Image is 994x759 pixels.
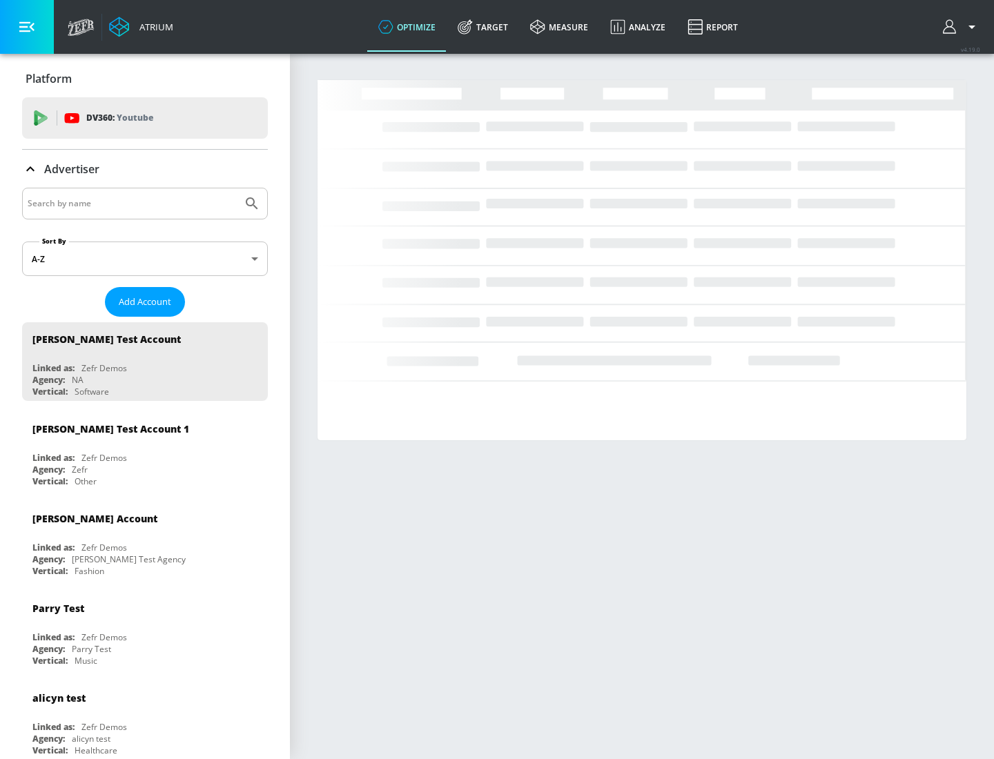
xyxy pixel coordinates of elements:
div: Linked as: [32,721,75,733]
div: Linked as: [32,362,75,374]
div: DV360: Youtube [22,97,268,139]
a: optimize [367,2,447,52]
div: [PERSON_NAME] Account [32,512,157,525]
div: [PERSON_NAME] AccountLinked as:Zefr DemosAgency:[PERSON_NAME] Test AgencyVertical:Fashion [22,502,268,580]
div: Platform [22,59,268,98]
div: Parry Test [72,643,111,655]
div: A-Z [22,241,268,276]
div: Zefr Demos [81,631,127,643]
div: Vertical: [32,745,68,756]
div: Agency: [32,733,65,745]
div: Fashion [75,565,104,577]
div: alicyn test [72,733,110,745]
div: Zefr Demos [81,452,127,464]
p: Youtube [117,110,153,125]
a: Atrium [109,17,173,37]
div: Atrium [134,21,173,33]
div: Vertical: [32,565,68,577]
div: NA [72,374,84,386]
div: Music [75,655,97,667]
div: Zefr Demos [81,362,127,374]
div: Linked as: [32,631,75,643]
div: Other [75,475,97,487]
p: Platform [26,71,72,86]
div: [PERSON_NAME] Test Account 1 [32,422,189,435]
div: [PERSON_NAME] Test AccountLinked as:Zefr DemosAgency:NAVertical:Software [22,322,268,401]
div: Zefr Demos [81,542,127,553]
div: Vertical: [32,655,68,667]
a: Report [676,2,749,52]
div: [PERSON_NAME] Test Account 1Linked as:Zefr DemosAgency:ZefrVertical:Other [22,412,268,491]
div: Linked as: [32,452,75,464]
div: [PERSON_NAME] Test Account [32,333,181,346]
a: measure [519,2,599,52]
a: Target [447,2,519,52]
div: Software [75,386,109,397]
div: Zefr Demos [81,721,127,733]
div: Zefr [72,464,88,475]
div: Advertiser [22,150,268,188]
div: Parry TestLinked as:Zefr DemosAgency:Parry TestVertical:Music [22,591,268,670]
div: Vertical: [32,386,68,397]
input: Search by name [28,195,237,213]
p: Advertiser [44,161,99,177]
div: Parry Test [32,602,84,615]
div: [PERSON_NAME] Test Agency [72,553,186,565]
div: Agency: [32,374,65,386]
div: Agency: [32,464,65,475]
span: v 4.19.0 [961,46,980,53]
div: alicyn test [32,691,86,704]
label: Sort By [39,237,69,246]
div: Healthcare [75,745,117,756]
p: DV360: [86,110,153,126]
button: Add Account [105,287,185,317]
div: Linked as: [32,542,75,553]
div: Agency: [32,643,65,655]
a: Analyze [599,2,676,52]
div: Vertical: [32,475,68,487]
div: Agency: [32,553,65,565]
span: Add Account [119,294,171,310]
